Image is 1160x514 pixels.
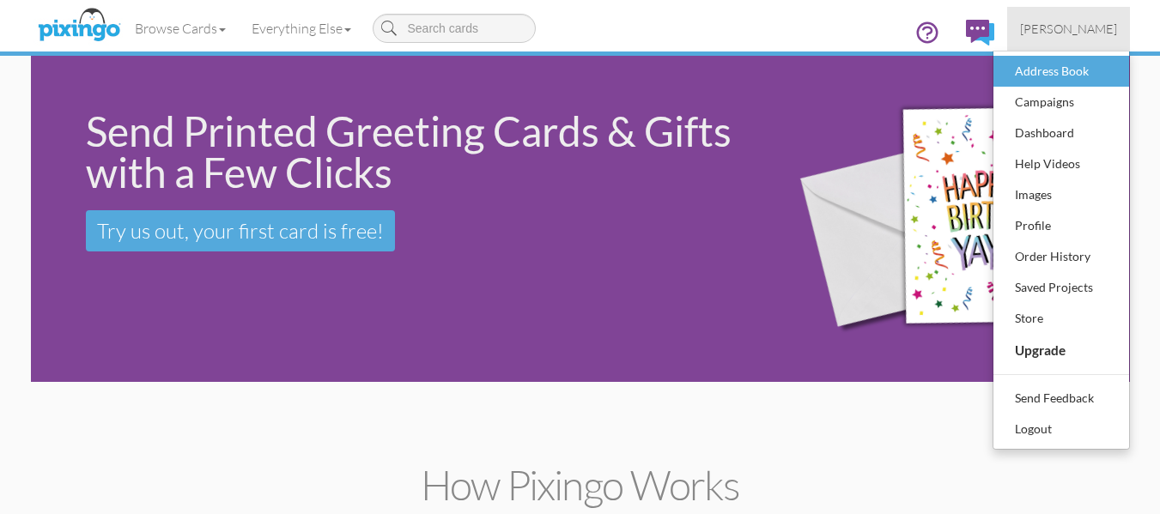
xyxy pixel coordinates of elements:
div: Dashboard [1011,120,1112,146]
a: Saved Projects [993,272,1129,303]
img: pixingo logo [33,4,125,47]
a: Address Book [993,56,1129,87]
span: [PERSON_NAME] [1020,21,1117,36]
div: Send Feedback [1011,385,1112,411]
a: Campaigns [993,87,1129,118]
div: Saved Projects [1011,275,1112,300]
a: Images [993,179,1129,210]
img: comments.svg [966,20,994,45]
div: Campaigns [1011,89,1112,115]
a: Send Feedback [993,383,1129,414]
a: [PERSON_NAME] [1007,7,1130,51]
h2: How Pixingo works [61,463,1100,508]
div: Upgrade [1011,336,1112,364]
img: 942c5090-71ba-4bfc-9a92-ca782dcda692.png [773,60,1125,378]
div: Address Book [1011,58,1112,84]
div: Profile [1011,213,1112,239]
a: Dashboard [993,118,1129,148]
a: Help Videos [993,148,1129,179]
a: Profile [993,210,1129,241]
a: Store [993,303,1129,334]
a: Order History [993,241,1129,272]
a: Logout [993,414,1129,444]
a: Everything Else [239,7,364,50]
div: Store [1011,305,1112,331]
div: Send Printed Greeting Cards & Gifts with a Few Clicks [86,111,750,193]
div: Help Videos [1011,151,1112,177]
div: Logout [1011,416,1112,442]
div: Images [1011,182,1112,208]
input: Search cards [373,14,536,43]
a: Upgrade [993,334,1129,366]
a: Browse Cards [122,7,239,50]
div: Order History [1011,244,1112,269]
span: Try us out, your first card is free! [97,218,384,244]
a: Try us out, your first card is free! [86,210,395,251]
